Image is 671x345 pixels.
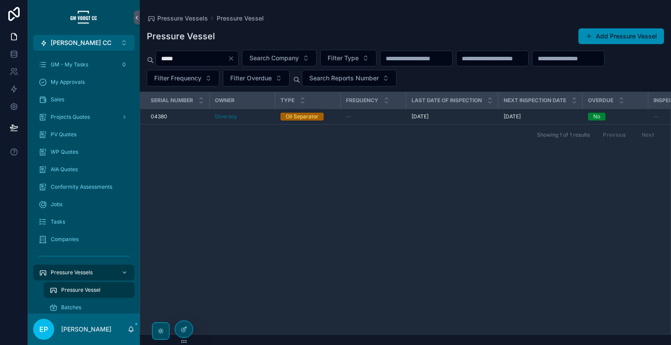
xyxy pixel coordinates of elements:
[51,269,93,276] span: Pressure Vessels
[412,97,482,104] span: Last Date of Inspection
[286,113,318,121] div: Oil Separator
[412,113,493,120] a: [DATE]
[309,74,379,83] span: Search Reports Number
[51,79,85,86] span: My Approvals
[33,214,135,230] a: Tasks
[215,113,237,120] a: Diversey
[578,28,664,44] button: Add Pressure Vessel
[346,97,378,104] span: Frequency
[328,54,359,62] span: Filter Type
[654,113,659,120] span: --
[230,74,272,83] span: Filter Overdue
[215,97,235,104] span: Owner
[61,325,111,334] p: [PERSON_NAME]
[280,97,294,104] span: Type
[119,59,129,70] div: 0
[151,113,167,120] span: 04380
[51,236,79,243] span: Companies
[51,201,62,208] span: Jobs
[157,14,208,23] span: Pressure Vessels
[593,113,600,121] div: No
[242,50,317,66] button: Select Button
[504,113,578,120] a: [DATE]
[51,183,112,190] span: Conformity Assessments
[33,179,135,195] a: Conformity Assessments
[44,300,135,315] a: Batches
[61,286,100,293] span: Pressure Vessel
[51,148,78,155] span: WP Quotes
[33,35,135,51] button: Select Button
[504,113,521,120] span: [DATE]
[28,51,140,314] div: scrollable content
[33,92,135,107] a: Sales
[33,231,135,247] a: Companies
[147,30,215,42] h1: Pressure Vessel
[33,265,135,280] a: Pressure Vessels
[51,114,90,121] span: Projects Quotes
[228,55,238,62] button: Clear
[346,113,401,120] a: --
[588,113,643,121] a: No
[33,57,135,72] a: GM - My Tasks0
[151,97,193,104] span: Serial Number
[537,131,590,138] span: Showing 1 of 1 results
[217,14,264,23] a: Pressure Vessel
[249,54,299,62] span: Search Company
[223,70,290,86] button: Select Button
[33,109,135,125] a: Projects Quotes
[280,113,335,121] a: Oil Separator
[154,74,201,83] span: Filter Frequency
[215,113,270,120] a: Diversey
[51,166,78,173] span: AIA Quotes
[33,127,135,142] a: PV Quotes
[504,97,566,104] span: Next Inspection Date
[588,97,613,104] span: Overdue
[51,38,111,47] span: [PERSON_NAME] CC
[346,113,351,120] span: --
[302,70,397,86] button: Select Button
[61,304,81,311] span: Batches
[44,282,135,298] a: Pressure Vessel
[33,197,135,212] a: Jobs
[51,131,76,138] span: PV Quotes
[412,113,429,120] span: [DATE]
[51,96,64,103] span: Sales
[320,50,377,66] button: Select Button
[51,61,88,68] span: GM - My Tasks
[151,113,204,120] a: 04380
[51,218,65,225] span: Tasks
[70,10,98,24] img: App logo
[33,162,135,177] a: AIA Quotes
[33,144,135,160] a: WP Quotes
[147,14,208,23] a: Pressure Vessels
[39,324,48,335] span: EP
[147,70,219,86] button: Select Button
[33,74,135,90] a: My Approvals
